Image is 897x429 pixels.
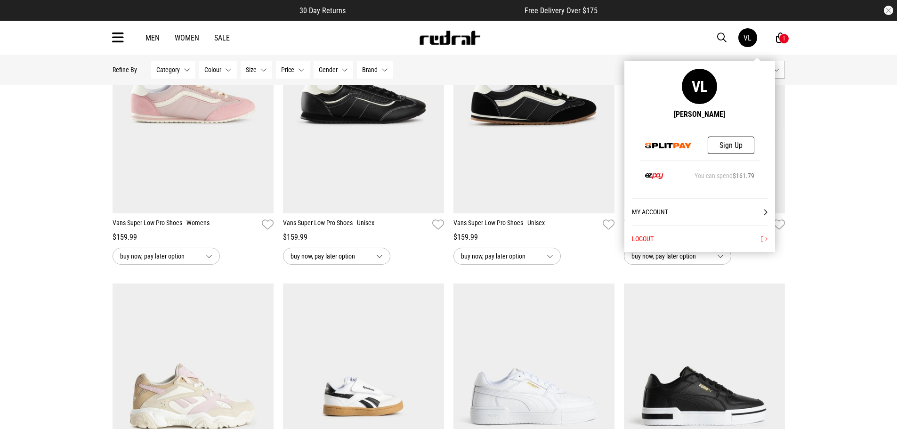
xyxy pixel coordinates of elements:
div: 1 [783,35,785,42]
button: Colour [199,61,237,79]
a: Timberland 6-Inch Premium Waterproof Boots [624,218,769,232]
a: Men [145,33,160,42]
button: Category [151,61,195,79]
img: Ezpay [645,173,664,179]
span: $161.79 [733,172,754,179]
a: Vans Super Low Pro Shoes - Unisex [283,218,428,232]
button: Open LiveChat chat widget [8,4,36,32]
a: Sale [214,33,230,42]
div: [PERSON_NAME] [674,110,725,119]
div: VL [682,69,717,104]
a: Vans Super Low Pro Shoes - Womens [113,218,258,232]
button: buy now, pay later option [624,248,731,265]
span: buy now, pay later option [120,251,198,262]
button: buy now, pay later option [283,248,390,265]
iframe: Customer reviews powered by Trustpilot [364,6,506,15]
span: Gender [319,66,338,73]
span: Free Delivery Over $175 [525,6,598,15]
div: $159.99 [283,232,444,243]
button: Gender [314,61,353,79]
span: Colour [204,66,221,73]
a: 1 [776,33,785,43]
a: Women [175,33,199,42]
div: $159.99 [113,232,274,243]
span: Brand [362,66,378,73]
span: buy now, pay later option [291,251,369,262]
div: $399.99 [624,232,785,243]
button: Price [276,61,310,79]
span: 30 Day Returns [299,6,346,15]
a: Sign Up [708,137,754,154]
span: Price [281,66,294,73]
div: VL [743,33,752,42]
img: Redrat logo [419,31,481,45]
div: $159.99 [453,232,614,243]
a: My Account [632,198,768,225]
button: buy now, pay later option [453,248,561,265]
img: Splitpay [645,143,692,148]
button: Logout [632,225,768,252]
span: buy now, pay later option [461,251,539,262]
span: Category [156,66,180,73]
button: Size [241,61,272,79]
span: buy now, pay later option [631,251,710,262]
button: Brand [357,61,393,79]
div: You can spend [695,172,754,179]
button: buy now, pay later option [113,248,220,265]
p: Refine By [113,66,137,73]
a: Vans Super Low Pro Shoes - Unisex [453,218,599,232]
span: Size [246,66,257,73]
